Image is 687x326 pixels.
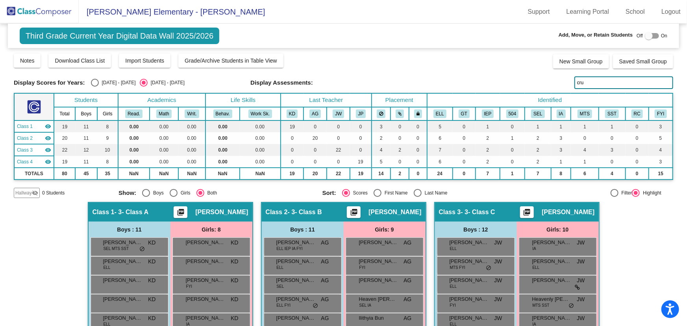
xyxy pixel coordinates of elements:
span: [PERSON_NAME] [103,257,143,265]
span: KD [231,276,238,285]
a: Support [522,6,556,18]
td: NaN [150,168,178,180]
td: 0.00 [240,156,281,168]
div: Boys [150,189,164,196]
span: [PERSON_NAME] [532,257,572,265]
mat-radio-group: Select an option [119,189,317,197]
th: Academics [118,93,206,107]
td: 0 [327,156,350,168]
mat-icon: visibility [45,123,51,130]
span: JW [577,257,585,266]
div: Both [204,189,217,196]
td: 1 [571,120,599,132]
td: 1 [500,168,525,180]
span: Class 2 [266,208,288,216]
td: 0.00 [150,144,178,156]
td: 0.00 [178,156,206,168]
div: Girls: 9 [344,222,426,237]
th: MTSS [571,107,599,120]
td: 1 [476,120,500,132]
span: [PERSON_NAME] [276,276,316,284]
mat-icon: visibility_off [32,190,38,196]
span: Hallway [15,189,32,196]
td: Jill Purdy - 3- Class D [14,156,54,168]
span: SEL MTS SST [104,246,129,252]
span: [PERSON_NAME] [532,239,572,246]
span: Grade/Archive Students in Table View [185,57,277,64]
td: NaN [178,168,206,180]
div: Highlight [640,189,661,196]
div: [DATE] - [DATE] [99,79,136,86]
td: 4 [599,168,626,180]
td: 45 [75,168,97,180]
td: 0 [453,144,476,156]
td: 0 [626,156,649,168]
td: 0 [500,120,525,132]
td: 0 [409,132,427,144]
input: Search... [574,76,673,89]
span: [PERSON_NAME] [186,295,225,303]
span: ELL [104,265,111,270]
button: 504 [506,109,519,118]
div: First Name [381,189,408,196]
button: SEL [531,109,544,118]
th: Gifted and Talented [453,107,476,120]
td: 0.00 [178,132,206,144]
span: Class 1 [93,208,115,216]
span: KD [231,295,238,304]
th: Kristine Detchon [281,107,304,120]
span: [PERSON_NAME] [103,295,143,303]
button: SST [605,109,619,118]
th: Keep with students [391,107,409,120]
td: 19 [350,168,371,180]
td: 0 [327,132,350,144]
span: Class 3 [17,146,33,154]
span: [PERSON_NAME] [195,208,248,216]
button: Writ. [185,109,199,118]
td: 0 [391,132,409,144]
span: KD [231,239,238,247]
button: Notes [14,54,41,68]
td: 22 [54,144,75,156]
span: On [661,32,667,39]
td: 0 [409,120,427,132]
span: [PERSON_NAME] [542,208,594,216]
span: AG [404,276,411,285]
td: 0.00 [150,120,178,132]
td: 1 [551,120,571,132]
td: 3 [649,156,673,168]
td: 35 [97,168,118,180]
span: [PERSON_NAME] Elementary - [PERSON_NAME] [79,6,265,18]
span: Download Class List [55,57,105,64]
td: 3 [551,144,571,156]
th: Jill Purdy [350,107,371,120]
span: Sort: [322,189,336,196]
span: 0 Students [42,189,65,196]
td: 0 [500,156,525,168]
span: Show: [119,189,136,196]
th: Boys [75,107,97,120]
td: 20 [54,132,75,144]
span: [PERSON_NAME] [359,257,398,265]
button: Saved Small Group [613,54,673,69]
mat-icon: visibility [45,159,51,165]
span: Add, Move, or Retain Students [559,31,633,39]
th: Life Skills [206,93,281,107]
div: Last Name [422,189,448,196]
td: 3 [551,132,571,144]
span: MTS FYI [450,265,465,270]
td: 0.00 [118,132,150,144]
span: KD [231,257,238,266]
td: 9 [97,132,118,144]
td: 0 [453,132,476,144]
th: Students [54,93,118,107]
td: 2 [476,156,500,168]
span: ELL [277,265,284,270]
th: Keep with teacher [409,107,427,120]
span: JW [577,239,585,247]
span: JW [494,239,502,247]
td: 19 [350,156,371,168]
span: AG [321,257,329,266]
td: 6 [427,156,453,168]
button: Print Students Details [174,206,187,218]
